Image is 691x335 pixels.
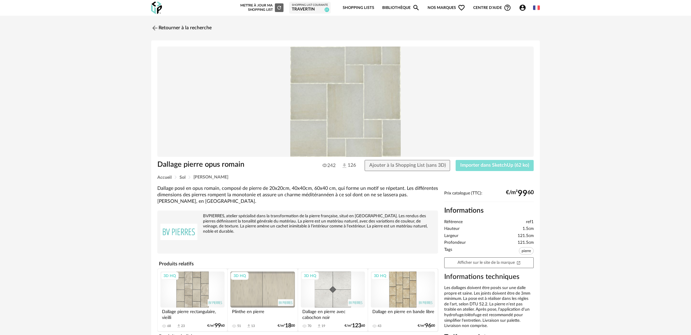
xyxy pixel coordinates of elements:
div: €/m² 00 [418,324,435,328]
span: Nos marques [428,1,465,15]
a: Shopping Lists [343,1,374,15]
div: Prix catalogue (TTC): [444,191,534,202]
span: 18 [285,324,291,328]
span: 96 [425,324,431,328]
span: Profondeur [444,240,466,246]
button: Ajouter à la Shopping List (sans 3D) [365,160,450,171]
div: 68 [167,324,171,328]
span: 242 [322,162,336,169]
div: Plinthe en pierre [230,308,295,320]
span: Refresh icon [276,6,282,9]
div: €/m² 60 [345,324,365,328]
div: 19 [321,324,325,328]
span: Référence [444,219,463,225]
div: €/m² 60 [506,191,534,196]
span: Help Circle Outline icon [504,4,511,11]
span: Hauteur [444,226,460,232]
span: Download icon [176,324,181,328]
a: BibliothèqueMagnify icon [382,1,420,15]
a: 3D HQ Dallage en pierre en bande libre 43 €/m²9600 [368,269,438,331]
h2: Informations [444,206,534,215]
img: svg+xml;base64,PHN2ZyB3aWR0aD0iMjQiIGhlaWdodD0iMjQiIHZpZXdCb3g9IjAgMCAyNCAyNCIgZmlsbD0ibm9uZSIgeG... [151,24,159,32]
span: Accueil [157,175,172,180]
div: 23 [181,324,185,328]
div: 3D HQ [371,272,389,280]
span: Largeur [444,233,458,239]
h4: Produits relatifs [157,259,438,268]
span: Open In New icon [516,260,521,264]
div: €/m² 00 [278,324,295,328]
div: travertin [292,7,328,12]
h3: Informations techniques [444,272,534,281]
div: 51 [237,324,241,328]
span: 121.5cm [518,233,534,239]
a: Shopping List courante travertin 25 [292,3,328,12]
div: Les dallages doivent être posés sur une dalle propre et saine. Les joints doivent être de 3mm min... [444,285,534,329]
div: 70 [308,324,311,328]
span: 121.5cm [518,240,534,246]
span: ref1 [526,219,534,225]
a: 3D HQ Dallage en pierre avec cabochon noir 70 Download icon 19 €/m²12360 [298,269,368,331]
span: 99 [215,324,221,328]
a: 3D HQ Dallage pierre rectangulaire, vieilli 68 Download icon 23 €/m²9960 [158,269,227,331]
div: 3D HQ [301,272,319,280]
span: Account Circle icon [519,4,526,11]
div: 3D HQ [231,272,249,280]
span: 126 [341,162,353,169]
span: [PERSON_NAME] [193,175,228,179]
span: 1.5cm [523,226,534,232]
div: Mettre à jour ma Shopping List [239,3,283,12]
h1: Dallage pierre opus romain [157,160,311,170]
div: Dallage posé en opus romain, composé de pierre de 20x20cm, 40x40cm, 60x40 cm, qui forme un motif ... [157,185,438,205]
a: Afficher sur le site de la marqueOpen In New icon [444,257,534,268]
span: Account Circle icon [519,4,529,11]
span: Download icon [246,324,251,328]
span: Tags [444,247,452,256]
span: Centre d'aideHelp Circle Outline icon [473,4,511,11]
div: 13 [251,324,255,328]
span: 99 [518,191,528,196]
img: fr [533,4,540,11]
img: Téléchargements [341,162,348,169]
div: Dallage pierre rectangulaire, vieilli [160,308,225,320]
span: Ajouter à la Shopping List (sans 3D) [369,163,446,168]
span: pierre [519,247,534,255]
div: Shopping List courante [292,3,328,7]
img: brand logo [160,214,197,251]
div: BVPIERRES, atelier spécialisé dans la transformation de la pierre française, situé en [GEOGRAPHIC... [160,214,435,235]
span: Download icon [317,324,321,328]
div: 43 [378,324,381,328]
div: Breadcrumb [157,175,534,180]
button: Importer dans SketchUp (62 ko) [456,160,534,171]
span: Magnify icon [412,4,420,11]
a: 3D HQ Plinthe en pierre 51 Download icon 13 €/m²1800 [228,269,297,331]
span: Sol [180,175,185,180]
a: Retourner à la recherche [151,21,212,35]
div: €/m² 60 [207,324,225,328]
span: 25 [325,7,329,12]
span: Heart Outline icon [458,4,465,11]
span: Importer dans SketchUp (62 ko) [460,163,529,168]
div: Dallage en pierre en bande libre [371,308,435,320]
div: 3D HQ [161,272,179,280]
div: Dallage en pierre avec cabochon noir [301,308,365,320]
span: 123 [352,324,361,328]
img: OXP [151,2,162,14]
img: Product pack shot [157,47,534,157]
